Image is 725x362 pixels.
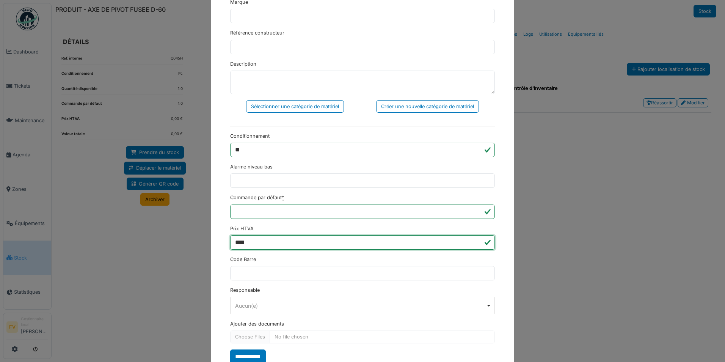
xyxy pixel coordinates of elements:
label: Ajouter des documents [230,320,284,327]
label: Commande par défaut [230,194,284,201]
label: Code Barre [230,256,256,263]
label: Description [230,60,256,68]
label: Conditionnement [230,132,270,140]
div: Aucun(e) [235,302,486,310]
label: Référence constructeur [230,29,284,36]
label: Prix HTVA [230,225,254,232]
abbr: Requis [282,195,284,200]
label: Alarme niveau bas [230,163,273,170]
div: Sélectionner une catégorie de matériel [246,100,344,113]
label: Responsable [230,286,260,294]
div: Créer une nouvelle catégorie de matériel [376,100,479,113]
